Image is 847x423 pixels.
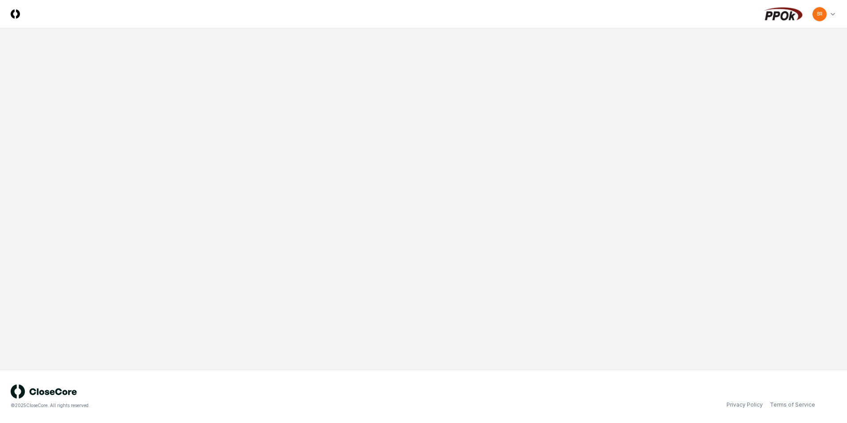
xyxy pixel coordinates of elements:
[817,11,823,17] span: BR
[812,6,828,22] button: BR
[762,7,804,21] img: PPOk logo
[11,402,423,409] div: © 2025 CloseCore. All rights reserved.
[727,401,763,409] a: Privacy Policy
[11,9,20,19] img: Logo
[770,401,815,409] a: Terms of Service
[11,384,77,399] img: logo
